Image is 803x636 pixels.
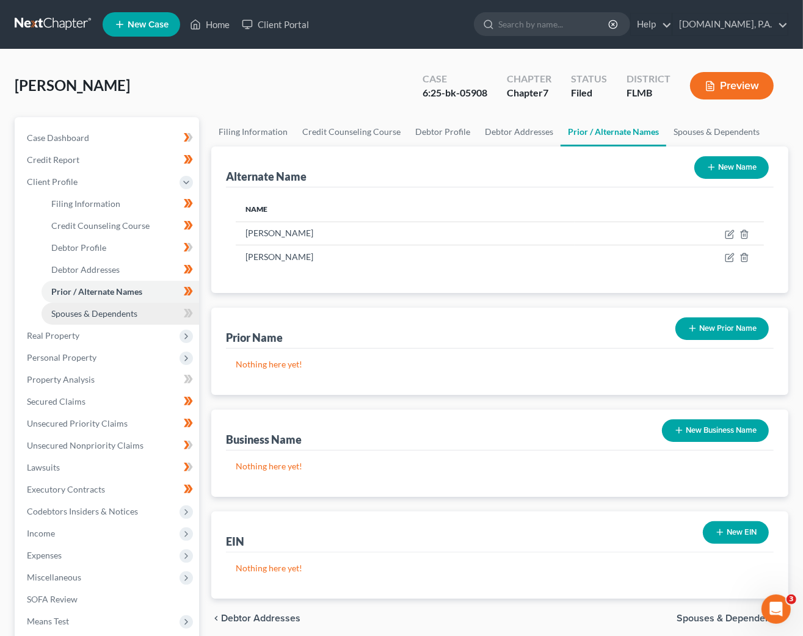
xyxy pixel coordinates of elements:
span: Unsecured Priority Claims [27,418,128,428]
div: Filed [571,86,607,100]
a: Debtor Profile [408,117,478,146]
span: Prior / Alternate Names [51,286,142,297]
a: Prior / Alternate Names [42,281,199,303]
span: Filing Information [51,198,120,209]
a: Spouses & Dependents [666,117,767,146]
span: Miscellaneous [27,572,81,582]
a: Debtor Addresses [42,259,199,281]
iframe: Intercom live chat [761,594,791,624]
a: Client Portal [236,13,315,35]
p: Nothing here yet! [236,460,764,472]
a: Credit Counseling Course [295,117,408,146]
span: 3 [787,594,796,604]
a: Help [631,13,672,35]
td: [PERSON_NAME] [236,222,575,245]
a: Debtor Profile [42,237,199,259]
i: chevron_left [211,613,221,623]
div: FLMB [627,86,670,100]
a: Property Analysis [17,369,199,391]
span: Case Dashboard [27,132,89,143]
div: Alternate Name [226,169,307,184]
span: SOFA Review [27,594,78,604]
div: Chapter [507,86,551,100]
p: Nothing here yet! [236,358,764,370]
td: [PERSON_NAME] [236,245,575,269]
div: EIN [226,534,244,549]
a: Filing Information [211,117,295,146]
div: Status [571,72,607,86]
span: Debtor Addresses [51,264,120,275]
a: Unsecured Nonpriority Claims [17,435,199,457]
button: New EIN [703,521,769,544]
span: Codebtors Insiders & Notices [27,506,138,516]
span: Executory Contracts [27,484,105,494]
button: New Prior Name [675,317,769,340]
span: Lawsuits [27,462,60,472]
div: 6:25-bk-05908 [423,86,487,100]
span: Spouses & Dependents [51,308,137,319]
span: Real Property [27,330,79,341]
span: Income [27,528,55,538]
div: District [627,72,670,86]
a: [DOMAIN_NAME], P.A. [673,13,788,35]
a: Debtor Addresses [478,117,561,146]
span: Secured Claims [27,396,85,407]
button: New Business Name [662,419,769,442]
p: Nothing here yet! [236,562,764,574]
button: New Name [694,156,769,179]
span: Debtor Profile [51,242,106,253]
a: Home [184,13,236,35]
span: Client Profile [27,176,78,187]
a: SOFA Review [17,588,199,610]
span: Unsecured Nonpriority Claims [27,440,144,450]
a: Executory Contracts [17,479,199,500]
a: Credit Counseling Course [42,215,199,237]
span: Spouses & Dependents [677,613,779,623]
a: Secured Claims [17,391,199,413]
span: Expenses [27,550,62,560]
a: Lawsuits [17,457,199,479]
a: Credit Report [17,149,199,171]
a: Prior / Alternate Names [561,117,666,146]
input: Search by name... [498,13,610,35]
span: Credit Report [27,154,79,165]
span: Personal Property [27,352,96,363]
span: New Case [128,20,169,29]
span: Means Test [27,616,69,626]
span: Debtor Addresses [221,613,300,623]
div: Case [423,72,487,86]
a: Filing Information [42,193,199,215]
span: 7 [543,87,548,98]
button: Preview [690,72,774,99]
div: Prior Name [226,330,283,345]
a: Spouses & Dependents [42,303,199,325]
span: Property Analysis [27,374,95,385]
span: Credit Counseling Course [51,220,150,231]
a: Unsecured Priority Claims [17,413,199,435]
button: chevron_left Debtor Addresses [211,613,300,623]
th: Name [236,197,575,222]
div: Chapter [507,72,551,86]
a: Case Dashboard [17,127,199,149]
button: Spouses & Dependents chevron_right [677,613,788,623]
span: [PERSON_NAME] [15,76,130,94]
div: Business Name [226,432,302,447]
